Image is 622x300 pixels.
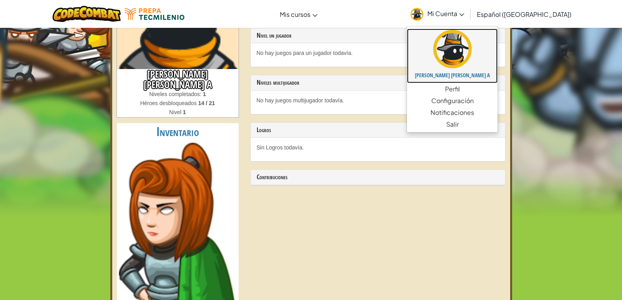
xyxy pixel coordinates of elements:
span: Nivel [169,109,183,115]
h3: Niveles multijugador [257,79,499,86]
h5: [PERSON_NAME] [PERSON_NAME] A [415,72,490,78]
span: Mi Cuenta [427,9,464,18]
img: avatar [410,8,423,21]
img: CodeCombat logo [53,6,121,22]
strong: 1 [203,91,206,97]
span: Notificaciones [430,108,474,117]
h3: Nivel un jugador [257,32,499,39]
span: Mis cursos [280,10,310,18]
img: avatar [433,30,472,68]
p: Sin Logros todavía. [257,144,499,151]
a: Español ([GEOGRAPHIC_DATA]) [473,4,575,25]
a: [PERSON_NAME] [PERSON_NAME] A [407,29,498,83]
a: Salir [407,118,498,130]
h3: Contribuciones [257,174,499,181]
a: Configuración [407,95,498,107]
a: Mis cursos [276,4,321,25]
h3: Logros [257,127,499,134]
strong: 14 / 21 [198,100,215,106]
a: Notificaciones [407,107,498,118]
span: Español ([GEOGRAPHIC_DATA]) [477,10,571,18]
strong: 1 [183,109,186,115]
p: No hay juegos para un jugador todavía. [257,49,499,57]
span: Héroes desbloqueados [140,100,198,106]
a: Perfil [407,83,498,95]
h3: [PERSON_NAME] [PERSON_NAME] A [117,69,239,90]
a: Mi Cuenta [407,2,468,26]
h2: Inventario [117,123,239,141]
img: Tecmilenio logo [125,8,184,20]
span: Niveles completados: [149,91,203,97]
p: No hay juegos multijugador todavía. [257,96,499,104]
